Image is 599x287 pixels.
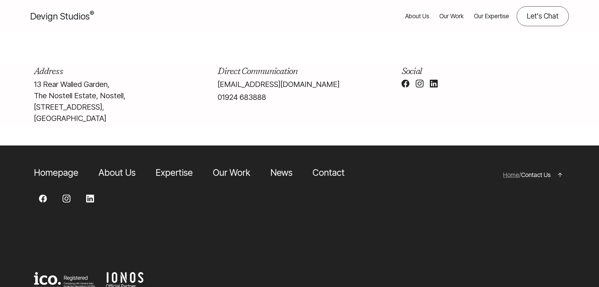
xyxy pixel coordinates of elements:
a: Devign Studios® Homepage [30,9,94,23]
sup: ® [90,9,94,18]
a: Contact us about your project [517,6,569,26]
a: Our Expertise [474,6,509,26]
span: Devign Studios [30,11,94,22]
a: About Us [405,6,429,26]
a: Our Work [439,6,464,26]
